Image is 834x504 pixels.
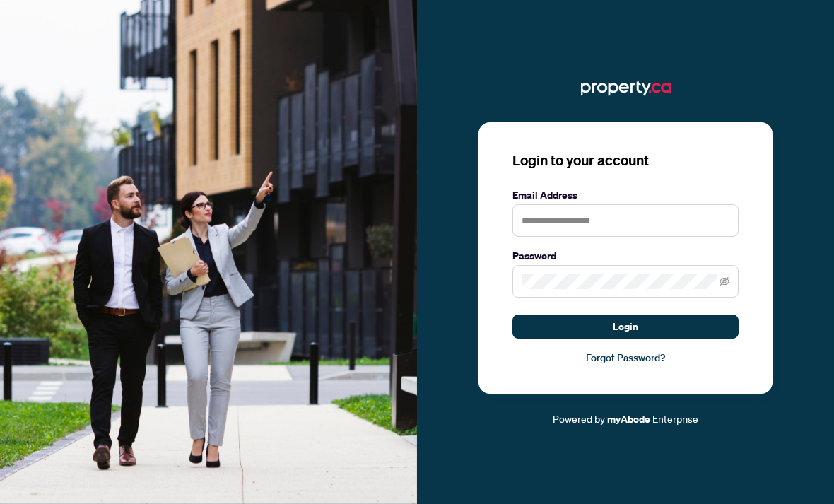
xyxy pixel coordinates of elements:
[607,411,650,427] a: myAbode
[512,248,739,264] label: Password
[613,315,638,338] span: Login
[581,77,671,100] img: ma-logo
[512,350,739,365] a: Forgot Password?
[720,276,729,286] span: eye-invisible
[512,151,739,170] h3: Login to your account
[652,412,698,425] span: Enterprise
[553,412,605,425] span: Powered by
[512,187,739,203] label: Email Address
[512,315,739,339] button: Login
